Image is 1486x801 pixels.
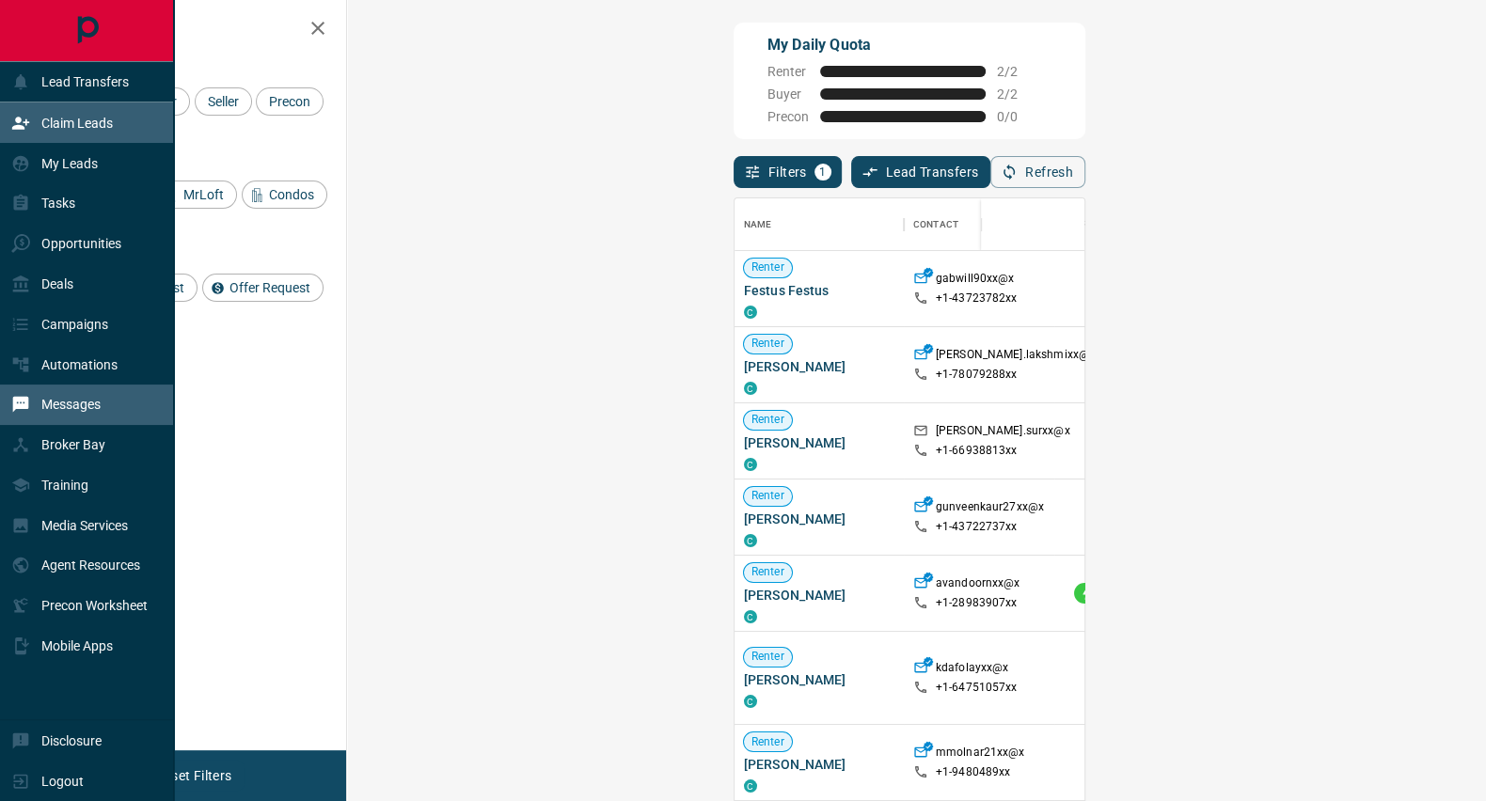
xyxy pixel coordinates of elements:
span: Renter [744,336,792,352]
span: Precon [767,109,809,124]
p: +1- 66938813xx [936,443,1018,459]
div: Condos [242,181,327,209]
p: gabwill90xx@x [936,271,1015,291]
p: +1- 64751057xx [936,680,1018,696]
div: condos.ca [744,306,757,319]
p: +1- 28983907xx [936,595,1018,611]
div: condos.ca [744,534,757,547]
div: Name [744,198,772,251]
h2: Filters [60,19,327,41]
span: 1 [816,165,830,179]
div: Seller [195,87,252,116]
p: My Daily Quota [767,34,1038,56]
span: Festus Festus [744,281,894,300]
p: gunveenkaur27xx@x [936,499,1044,519]
span: 2 / 2 [997,86,1038,102]
span: [PERSON_NAME] [744,357,894,376]
span: 2 / 2 [997,64,1038,79]
span: Renter [744,412,792,428]
div: Contact [904,198,1054,251]
span: Renter [744,564,792,580]
p: +1- 78079288xx [936,367,1018,383]
span: Precon [262,94,317,109]
button: Reset Filters [143,760,244,792]
div: Offer Request [202,274,324,302]
p: [PERSON_NAME].surxx@x [936,423,1070,443]
div: Name [735,198,904,251]
span: Offer Request [223,280,317,295]
div: Precon [256,87,324,116]
button: Filters1 [734,156,842,188]
div: condos.ca [744,779,757,793]
span: Renter [744,649,792,665]
span: Condos [262,187,321,202]
span: [PERSON_NAME] [744,586,894,605]
p: mmolnar21xx@x [936,745,1025,764]
span: 0 / 0 [997,109,1038,124]
span: [PERSON_NAME] [744,433,894,452]
span: MrLoft [177,187,230,202]
span: Renter [744,488,792,504]
div: condos.ca [744,382,757,395]
button: Refresh [990,156,1085,188]
p: avandoornxx@x [936,575,1020,595]
span: [PERSON_NAME] [744,670,894,689]
div: condos.ca [744,610,757,623]
span: Seller [201,94,245,109]
div: condos.ca [744,458,757,471]
p: [PERSON_NAME].lakshmixx@x [936,347,1095,367]
span: [PERSON_NAME] [744,510,894,528]
div: condos.ca [744,695,757,708]
p: +1- 43722737xx [936,519,1018,535]
button: Lead Transfers [851,156,991,188]
span: Renter [744,259,792,275]
p: +1- 9480489xx [936,764,1011,780]
span: Renter [767,64,809,79]
span: Renter [744,734,792,750]
p: kdafolayxx@x [936,660,1009,680]
div: MrLoft [156,181,237,209]
div: Contact [913,198,958,251]
p: +1- 43723782xx [936,291,1018,306]
span: [PERSON_NAME] [744,755,894,774]
span: Buyer [767,86,809,102]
